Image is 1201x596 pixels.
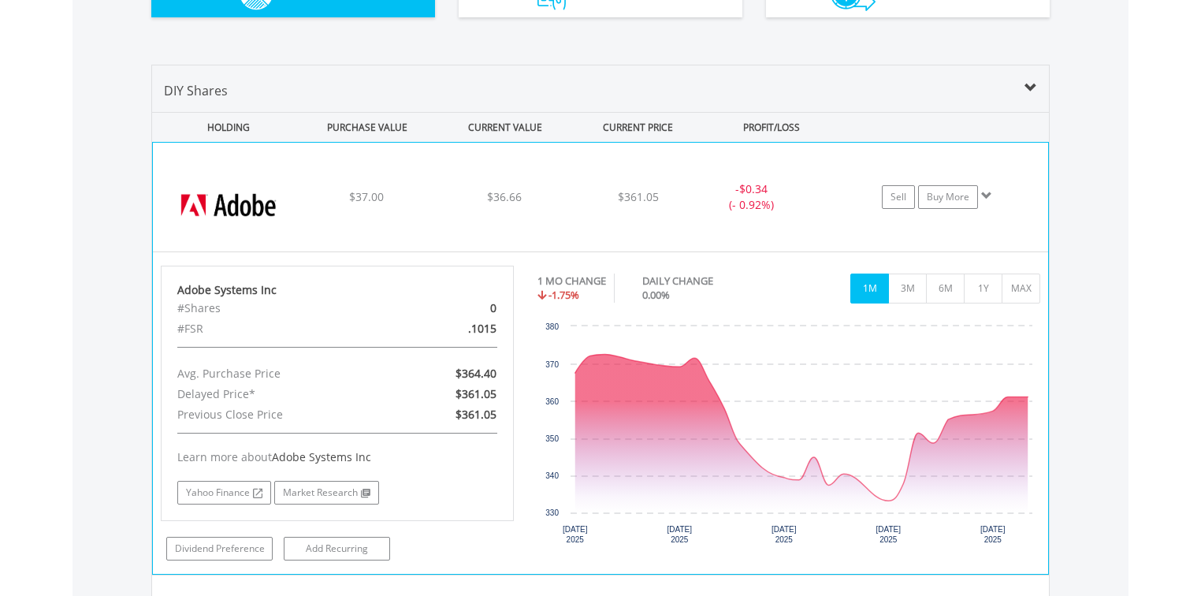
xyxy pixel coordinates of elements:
div: Chart. Highcharts interactive chart. [537,318,1041,555]
text: 380 [545,322,559,331]
div: PURCHASE VALUE [299,113,434,142]
div: PROFIT/LOSS [704,113,838,142]
div: #Shares [165,298,394,318]
div: 0 [394,298,508,318]
text: 360 [545,397,559,406]
div: 1 MO CHANGE [537,274,606,289]
div: Previous Close Price [165,404,394,425]
text: [DATE] 2025 [563,525,588,544]
button: 6M [926,274,965,304]
div: Learn more about [177,449,497,465]
span: Adobe Systems Inc [272,449,371,464]
span: $37.00 [349,189,384,204]
span: $361.05 [455,407,496,422]
a: Dividend Preference [166,537,273,561]
div: #FSR [165,318,394,339]
div: HOLDING [153,113,296,142]
a: Buy More [918,185,978,209]
span: $36.66 [487,189,522,204]
img: EQU.US.ADBE.png [161,162,296,248]
span: -1.75% [548,288,579,302]
span: DIY Shares [164,82,228,99]
div: - (- 0.92%) [693,181,811,213]
button: MAX [1002,274,1040,304]
a: Add Recurring [284,537,390,561]
text: 370 [545,360,559,369]
a: Yahoo Finance [177,481,271,505]
span: $361.05 [455,386,496,401]
span: $0.34 [739,181,768,196]
div: CURRENT VALUE [437,113,572,142]
div: CURRENT PRICE [575,113,701,142]
svg: Interactive chart [537,318,1040,555]
button: 3M [888,274,927,304]
text: [DATE] 2025 [876,525,901,544]
text: [DATE] 2025 [772,525,797,544]
div: DAILY CHANGE [642,274,768,289]
text: 350 [545,434,559,443]
div: Delayed Price* [165,384,394,404]
span: $364.40 [455,366,496,381]
text: [DATE] 2025 [667,525,692,544]
div: .1015 [394,318,508,339]
text: 340 [545,471,559,480]
div: Adobe Systems Inc [177,282,497,298]
div: Avg. Purchase Price [165,363,394,384]
button: 1M [850,274,889,304]
text: [DATE] 2025 [980,525,1006,544]
span: $361.05 [618,189,659,204]
text: 330 [545,508,559,517]
span: 0.00% [642,288,670,302]
a: Market Research [274,481,379,505]
a: Sell [882,185,915,209]
button: 1Y [964,274,1002,304]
